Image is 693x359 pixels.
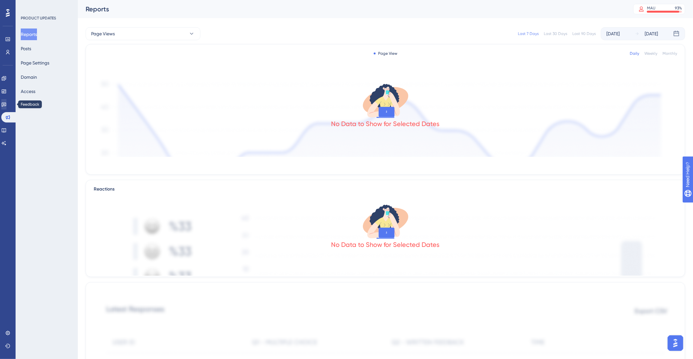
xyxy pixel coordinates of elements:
div: MAU [647,6,655,11]
button: Domain [21,71,37,83]
button: Posts [21,43,31,54]
button: Access [21,86,35,97]
div: No Data to Show for Selected Dates [331,240,440,249]
div: Reports [86,5,617,14]
div: Reactions [94,185,677,193]
div: [DATE] [606,30,620,38]
div: 93 % [675,6,682,11]
div: Last 7 Days [518,31,539,36]
div: Daily [630,51,639,56]
iframe: UserGuiding AI Assistant Launcher [666,333,685,353]
span: Need Help? [15,2,41,9]
button: Page Settings [21,57,49,69]
div: Page View [374,51,397,56]
div: Last 30 Days [544,31,567,36]
div: Monthly [663,51,677,56]
div: No Data to Show for Selected Dates [331,119,440,128]
div: PRODUCT UPDATES [21,16,56,21]
div: Last 90 Days [572,31,596,36]
button: Reports [21,29,37,40]
button: Page Views [86,27,200,40]
span: Page Views [91,30,115,38]
div: Weekly [644,51,657,56]
div: [DATE] [645,30,658,38]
